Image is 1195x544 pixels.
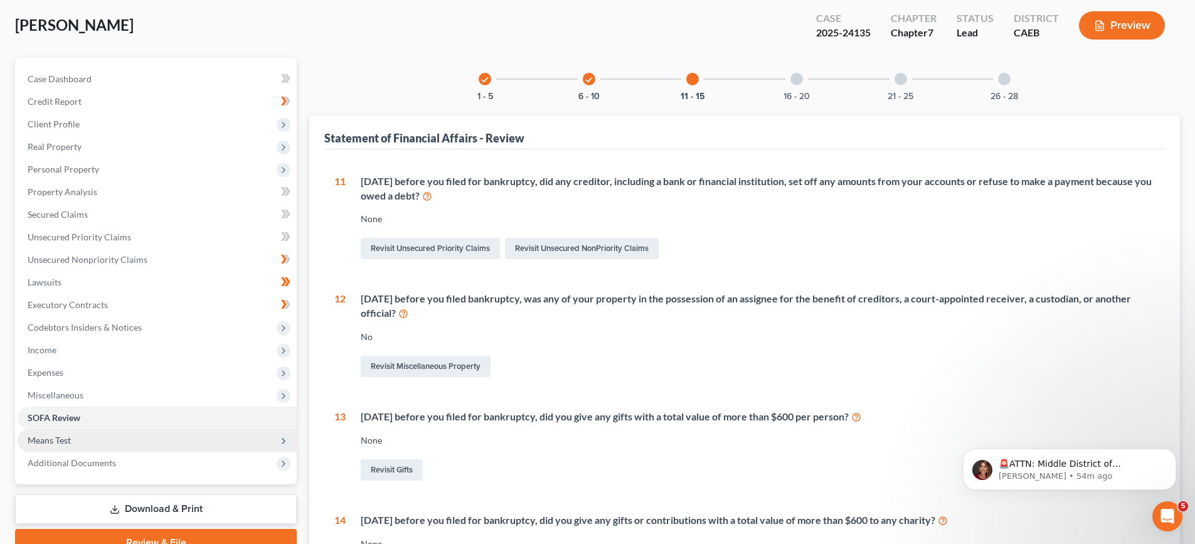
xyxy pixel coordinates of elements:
div: District [1014,11,1059,26]
span: 5 [1178,501,1188,511]
span: SOFA Review [28,412,80,423]
span: Client Profile [28,119,80,129]
i: check [481,75,489,84]
button: 26 - 28 [991,92,1018,101]
span: 7 [928,26,933,38]
span: Means Test [28,435,71,445]
div: 2025-24135 [816,26,871,40]
a: Property Analysis [18,181,297,203]
div: None [361,213,1155,225]
a: Download & Print [15,494,297,524]
button: 11 - 15 [681,92,705,101]
div: 11 [334,174,346,262]
div: 12 [334,292,346,380]
button: Preview [1079,11,1165,40]
span: Real Property [28,141,82,152]
div: [DATE] before you filed bankruptcy, was any of your property in the possession of an assignee for... [361,292,1155,321]
i: check [585,75,593,84]
div: [DATE] before you filed for bankruptcy, did any creditor, including a bank or financial instituti... [361,174,1155,203]
iframe: Intercom notifications message [944,422,1195,510]
span: Credit Report [28,96,82,107]
span: Expenses [28,367,63,378]
div: Lead [957,26,994,40]
span: Property Analysis [28,186,97,197]
div: 13 [334,410,346,483]
div: None [361,434,1155,447]
a: Lawsuits [18,271,297,294]
div: No [361,331,1155,343]
div: Statement of Financial Affairs - Review [324,131,524,146]
button: 1 - 5 [477,92,493,101]
a: Unsecured Nonpriority Claims [18,248,297,271]
a: Revisit Miscellaneous Property [361,356,491,377]
a: Revisit Gifts [361,459,423,481]
div: Chapter [891,26,937,40]
button: 21 - 25 [888,92,913,101]
span: Executory Contracts [28,299,108,310]
iframe: Intercom live chat [1152,501,1182,531]
a: Unsecured Priority Claims [18,226,297,248]
span: Income [28,344,56,355]
a: Credit Report [18,90,297,113]
a: SOFA Review [18,407,297,429]
span: Case Dashboard [28,73,92,84]
span: Lawsuits [28,277,61,287]
div: [DATE] before you filed for bankruptcy, did you give any gifts or contributions with a total valu... [361,513,1155,528]
span: Personal Property [28,164,99,174]
span: Unsecured Nonpriority Claims [28,254,147,265]
div: [DATE] before you filed for bankruptcy, did you give any gifts with a total value of more than $6... [361,410,1155,424]
a: Revisit Unsecured Priority Claims [361,238,500,259]
div: Chapter [891,11,937,26]
a: Revisit Unsecured NonPriority Claims [505,238,659,259]
span: [PERSON_NAME] [15,16,134,34]
div: CAEB [1014,26,1059,40]
div: Status [957,11,994,26]
button: 16 - 20 [783,92,810,101]
span: Secured Claims [28,209,88,220]
a: Executory Contracts [18,294,297,316]
a: Case Dashboard [18,68,297,90]
span: Unsecured Priority Claims [28,232,131,242]
button: 6 - 10 [578,92,600,101]
a: Secured Claims [18,203,297,226]
span: Codebtors Insiders & Notices [28,322,142,333]
div: Case [816,11,871,26]
span: Additional Documents [28,457,116,468]
span: Miscellaneous [28,390,83,400]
